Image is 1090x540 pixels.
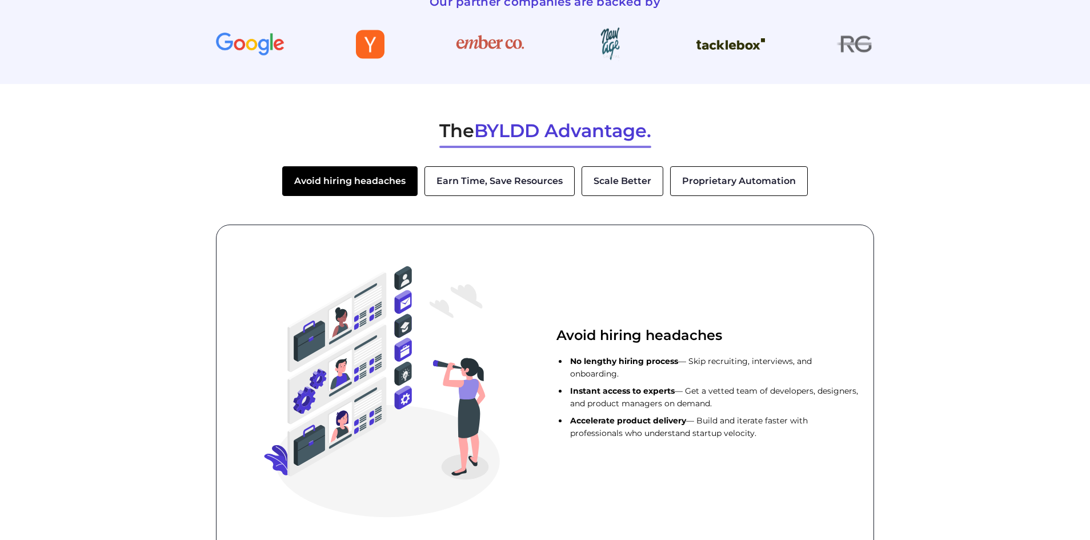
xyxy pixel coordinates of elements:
[424,166,575,196] button: Earn Time, Save Resources
[570,386,675,396] strong: Instant access to experts
[670,166,808,196] button: Proprietary Automation
[282,166,418,196] button: Avoid hiring headaches
[239,248,522,531] img: laptop image
[596,27,625,61] img: New Age Capital
[568,355,862,381] li: — Skip recruiting, interviews, and onboarding.
[570,356,678,366] strong: No lengthy hiring process
[439,118,651,143] h2: The
[582,166,663,196] button: Scale Better
[456,27,524,61] img: The Ember Company
[216,27,284,61] img: Google for Startups
[356,27,384,61] img: Y Combinator
[474,119,651,142] span: BYLDD Advantage.
[568,414,862,440] li: — Build and iterate faster with professionals who understand startup velocity.
[836,27,874,61] img: RG
[568,385,862,410] li: — Get a vetted team of developers, designers, and product managers on demand.
[556,327,862,343] h2: Avoid hiring headaches
[570,415,686,426] strong: Accelerate product delivery
[696,27,765,61] img: Tacklebox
